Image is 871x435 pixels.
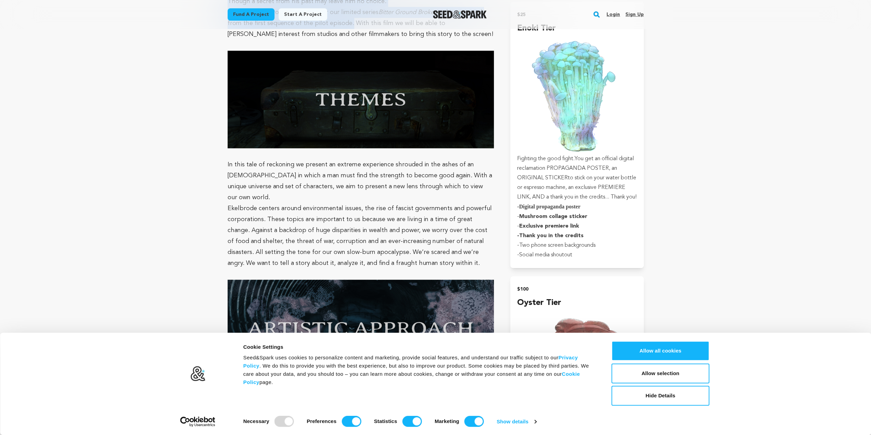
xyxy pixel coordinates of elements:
a: Fund a project [228,8,274,21]
span: You get an official digital reclamation PROPAGANDA POSTER, an ORIGINAL STICKER [517,156,634,181]
strong: Necessary [243,418,269,424]
span: -Digital propaganda poster [517,204,580,209]
a: Start a project [279,8,327,21]
a: Show details [497,417,536,427]
p: - [517,212,637,221]
img: 1661474057-oyster.png [517,309,637,428]
strong: Marketing [435,418,459,424]
a: Usercentrics Cookiebot - opens in a new window [168,417,228,427]
strong: Preferences [307,418,336,424]
p: -Two phone screen backgrounds [517,241,637,250]
p: - [517,221,637,231]
h2: $100 [517,284,637,294]
p: Ekelbrode centers around environmental issues, the rise of fascist governments and powerful corpo... [228,203,494,269]
h4: Oyster Tier [517,297,637,309]
strong: Exclusive premiere link [519,223,579,229]
a: Sign up [625,9,643,20]
a: Seed&Spark Homepage [433,10,487,18]
img: 1661148331-6.jpg [228,280,494,377]
button: Allow selection [612,363,709,383]
p: -Social media shoutout [517,250,637,260]
span: to stick on your water bottle or espresso machine, an exclusive PREMIERE LINK, AND a thank you in... [517,175,637,200]
img: logo [190,366,205,382]
img: 1661474009-enoki.png [517,35,637,154]
strong: Statistics [374,418,397,424]
strong: Mushroom collage sticker [519,214,587,219]
strong: -Thank you in the credits [517,233,584,239]
img: Seed&Spark Logo Dark Mode [433,10,487,18]
button: Hide Details [612,386,709,406]
button: $25 Enoki Tier Fighting the good fight.You get an official digital reclamation PROPAGANDA POSTER,... [510,2,643,268]
div: Seed&Spark uses cookies to personalize content and marketing, provide social features, and unders... [243,354,596,386]
img: 1661148190-2.jpg [228,51,494,148]
p: In this tale of reckoning we present an extreme experience shrouded in the ashes of an [DEMOGRAPH... [228,159,494,203]
button: Allow all cookies [612,341,709,361]
p: Fighting the good fight. [517,154,637,202]
div: Cookie Settings [243,343,596,351]
a: Login [606,9,620,20]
